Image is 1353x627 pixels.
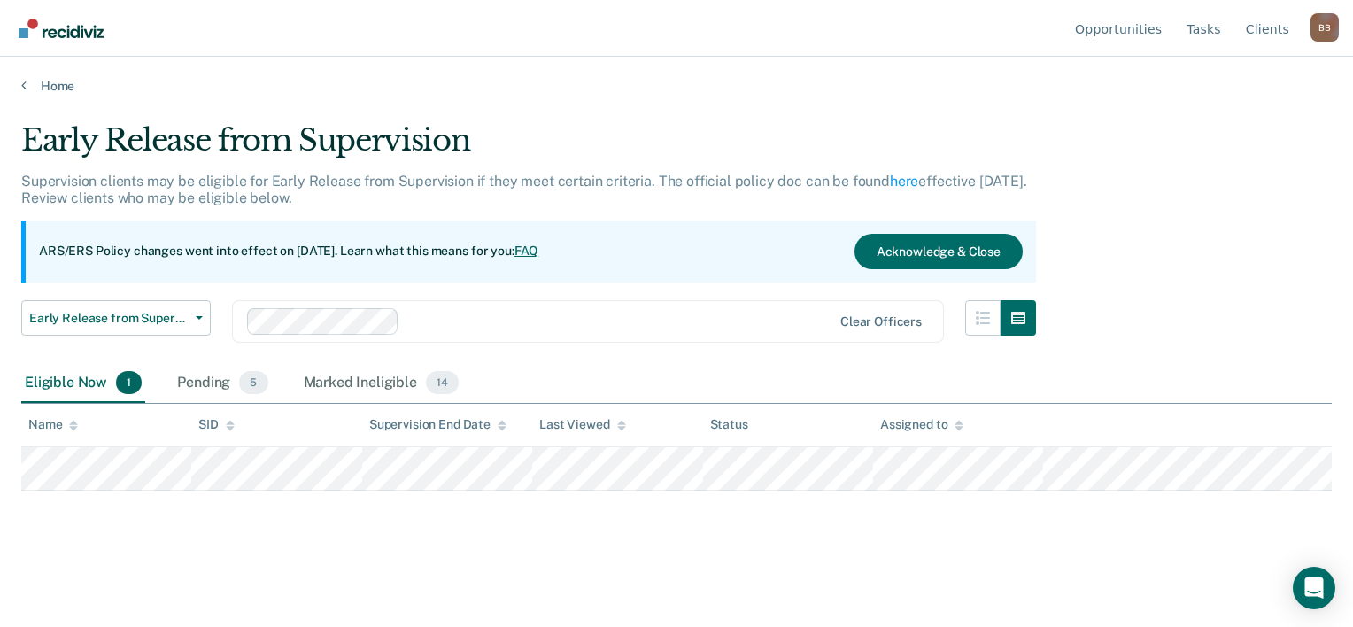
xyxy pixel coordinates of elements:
[514,244,539,258] a: FAQ
[426,371,459,394] span: 14
[21,122,1036,173] div: Early Release from Supervision
[21,364,145,403] div: Eligible Now1
[840,314,922,329] div: Clear officers
[239,371,267,394] span: 5
[21,78,1332,94] a: Home
[19,19,104,38] img: Recidiviz
[174,364,271,403] div: Pending5
[28,417,78,432] div: Name
[854,234,1023,269] button: Acknowledge & Close
[880,417,963,432] div: Assigned to
[1310,13,1339,42] button: Profile dropdown button
[116,371,142,394] span: 1
[539,417,625,432] div: Last Viewed
[1293,567,1335,609] div: Open Intercom Messenger
[710,417,748,432] div: Status
[369,417,506,432] div: Supervision End Date
[39,243,538,260] p: ARS/ERS Policy changes went into effect on [DATE]. Learn what this means for you:
[21,173,1027,206] p: Supervision clients may be eligible for Early Release from Supervision if they meet certain crite...
[198,417,235,432] div: SID
[1310,13,1339,42] div: B B
[21,300,211,336] button: Early Release from Supervision
[29,311,189,326] span: Early Release from Supervision
[300,364,462,403] div: Marked Ineligible14
[890,173,918,190] a: here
